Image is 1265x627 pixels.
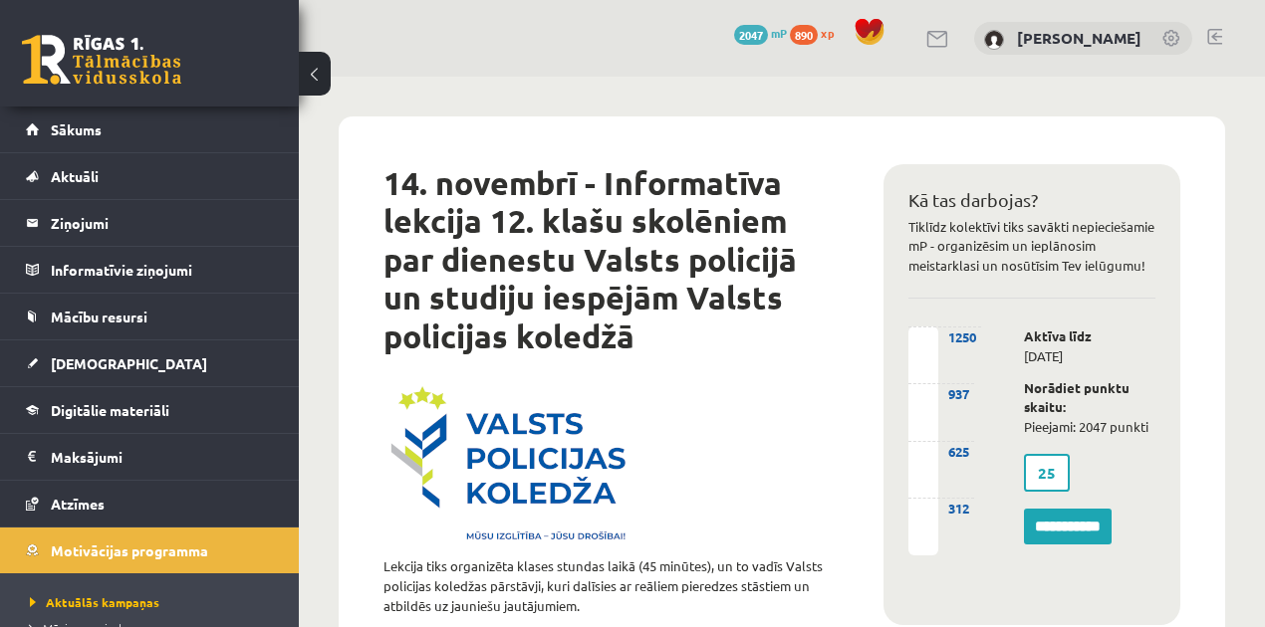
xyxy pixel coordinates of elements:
[51,354,207,372] span: [DEMOGRAPHIC_DATA]
[51,200,274,246] legend: Ziņojumi
[771,25,787,41] span: mP
[51,434,274,480] legend: Maksājumi
[26,527,274,573] a: Motivācijas programma
[790,25,818,45] span: 890
[22,35,181,85] a: Rīgas 1. Tālmācības vidusskola
[30,593,279,611] a: Aktuālās kampaņas
[26,153,274,199] a: Aktuāli
[1024,326,1155,366] p: [DATE]
[908,189,1155,211] h2: Kā tas darbojas?
[908,498,974,519] div: 312
[26,200,274,246] a: Ziņojumi
[821,25,834,41] span: xp
[51,541,208,559] span: Motivācijas programma
[51,120,102,138] span: Sākums
[908,441,974,462] div: 625
[26,106,274,152] a: Sākums
[51,167,99,185] span: Aktuāli
[26,434,274,480] a: Maksājumi
[51,247,274,293] legend: Informatīvie ziņojumi
[51,308,147,325] span: Mācību resursi
[26,340,274,386] a: [DEMOGRAPHIC_DATA]
[984,30,1004,50] img: Viktorija Bērziņa
[1024,454,1070,493] label: 25
[51,495,105,513] span: Atzīmes
[908,383,974,404] div: 937
[26,481,274,526] a: Atzīmes
[383,556,824,615] p: Lekcija tiks organizēta klases stundas laikā (45 minūtes), un to vadīs Valsts policijas koledžas ...
[383,385,629,544] img: image001.png
[26,247,274,293] a: Informatīvie ziņojumi
[30,594,159,610] span: Aktuālās kampaņas
[26,387,274,433] a: Digitālie materiāli
[734,25,768,45] span: 2047
[1017,28,1141,48] a: [PERSON_NAME]
[790,25,844,41] a: 890 xp
[734,25,787,41] a: 2047 mP
[26,294,274,339] a: Mācību resursi
[383,164,824,355] h1: 14. novembrī - Informatīva lekcija 12. klašu skolēniem par dienestu Valsts policijā un studiju ie...
[1024,378,1155,437] p: Pieejami: 2047 punkti
[908,326,981,347] div: 1250
[51,401,169,419] span: Digitālie materiāli
[908,217,1155,276] p: Tiklīdz kolektīvi tiks savākti nepieciešamie mP - organizēsim un ieplānosim meistarklasi un nosūt...
[1024,327,1092,344] strong: Aktīva līdz
[1024,379,1130,416] strong: Norādiet punktu skaitu:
